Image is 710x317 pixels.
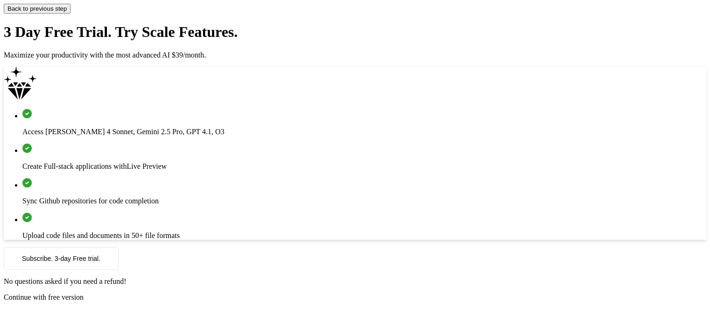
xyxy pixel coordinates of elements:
[22,255,100,262] p: Subscribe. 3-day Free trial.
[22,162,706,171] p: with
[127,162,167,170] span: Live Preview
[22,231,122,239] span: Upload code files and documents
[170,51,206,59] span: $39/month.
[22,178,32,187] img: checklist
[4,293,706,302] p: Continue with free version
[22,109,32,118] img: checklist
[4,277,706,286] p: No questions asked if you need a refund!
[22,197,97,205] span: Sync Github repositories
[22,197,706,205] p: for code completion
[22,144,32,153] img: checklist
[22,231,706,240] p: in 50+ file formats
[4,51,170,59] span: Maximize your productivity with the most advanced AI
[4,23,706,41] h1: 3 Day Free Trial. Try Scale Features.
[22,162,113,170] span: Create Full-stack applications
[45,128,224,136] span: [PERSON_NAME] 4 Sonnet, Gemini 2.5 Pro, GPT 4.1, O3
[22,128,706,136] p: Access
[22,213,32,222] img: checklist
[4,247,119,270] button: Subscribe. 3-day Free trial.
[4,4,70,14] button: Back to previous step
